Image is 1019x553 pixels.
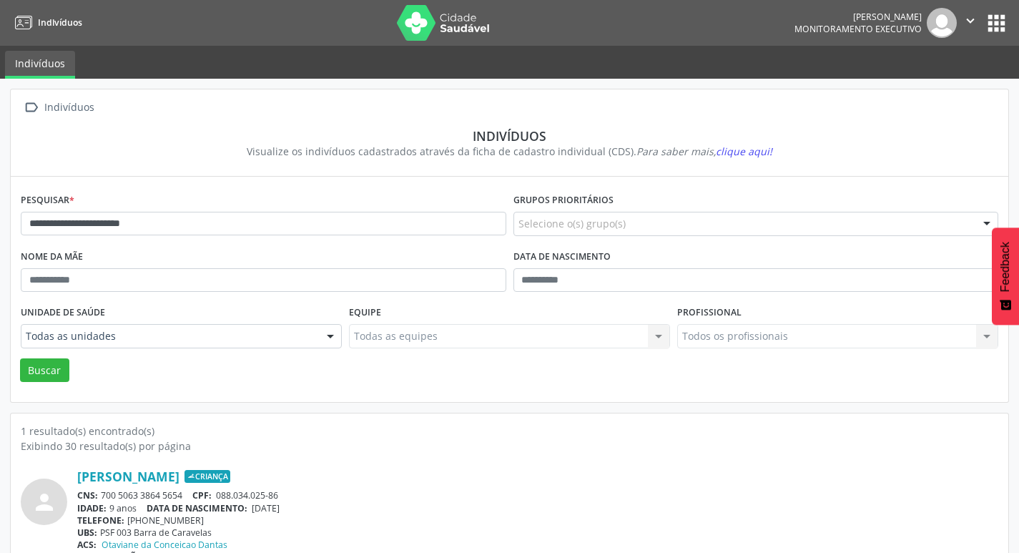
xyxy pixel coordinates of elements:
span: ACS: [77,539,97,551]
a: Otaviane da Conceicao Dantas [102,539,227,551]
span: Todas as unidades [26,329,312,343]
button: apps [984,11,1009,36]
label: Unidade de saúde [21,302,105,324]
button: Buscar [20,358,69,383]
div: Exibindo 30 resultado(s) por página [21,439,998,454]
div: Indivíduos [41,97,97,118]
span: CNS: [77,489,98,501]
img: img [927,8,957,38]
span: Criança [184,470,230,483]
i:  [21,97,41,118]
span: [DATE] [252,502,280,514]
div: [PERSON_NAME] [794,11,922,23]
span: CPF: [192,489,212,501]
label: Profissional [677,302,742,324]
div: [PHONE_NUMBER] [77,514,998,527]
span: Indivíduos [38,16,82,29]
button: Feedback - Mostrar pesquisa [992,227,1019,325]
div: 9 anos [77,502,998,514]
span: UBS: [77,527,97,539]
div: Indivíduos [31,128,988,144]
span: clique aqui! [716,145,772,158]
div: 1 resultado(s) encontrado(s) [21,424,998,439]
div: 700 5063 3864 5654 [77,489,998,501]
span: Monitoramento Executivo [794,23,922,35]
label: Data de nascimento [513,246,611,268]
span: Feedback [999,242,1012,292]
span: TELEFONE: [77,514,124,527]
div: Visualize os indivíduos cadastrados através da ficha de cadastro individual (CDS). [31,144,988,159]
div: PSF 003 Barra de Caravelas [77,527,998,539]
a: [PERSON_NAME] [77,469,179,484]
span: Selecione o(s) grupo(s) [518,216,626,231]
i: Para saber mais, [636,145,772,158]
label: Equipe [349,302,381,324]
label: Pesquisar [21,190,74,212]
a:  Indivíduos [21,97,97,118]
span: 088.034.025-86 [216,489,278,501]
a: Indivíduos [10,11,82,34]
span: IDADE: [77,502,107,514]
span: DATA DE NASCIMENTO: [147,502,247,514]
i:  [963,13,978,29]
label: Nome da mãe [21,246,83,268]
button:  [957,8,984,38]
label: Grupos prioritários [513,190,614,212]
a: Indivíduos [5,51,75,79]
